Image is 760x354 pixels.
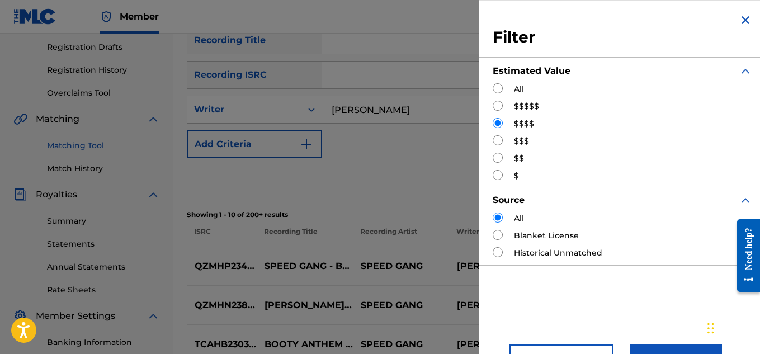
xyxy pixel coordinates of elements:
[493,65,570,76] strong: Estimated Value
[47,87,160,99] a: Overclaims Tool
[47,41,160,53] a: Registration Drafts
[187,338,257,351] p: TCAHB2303310
[257,299,353,312] p: [PERSON_NAME] & [PERSON_NAME]
[514,118,534,130] label: $$$$
[257,338,353,351] p: BOOTY ANTHEM 616
[514,153,524,164] label: $$
[47,64,160,76] a: Registration History
[36,309,115,323] span: Member Settings
[353,338,450,351] p: SPEED GANG
[36,112,79,126] span: Matching
[739,13,752,27] img: close
[47,284,160,296] a: Rate Sheets
[353,299,450,312] p: SPEED GANG
[300,138,313,151] img: 9d2ae6d4665cec9f34b9.svg
[450,338,546,351] p: [PERSON_NAME]
[47,337,160,348] a: Banking Information
[13,188,27,201] img: Royalties
[450,299,546,312] p: [PERSON_NAME]
[514,170,519,182] label: $
[704,300,760,354] iframe: Chat Widget
[147,112,160,126] img: expand
[493,195,525,205] strong: Source
[187,210,747,220] p: Showing 1 - 10 of 200+ results
[257,259,353,273] p: SPEED GANG - BOOTY ANTHEM
[739,64,752,78] img: expand
[704,300,760,354] div: Widżet czatu
[47,238,160,250] a: Statements
[707,311,714,345] div: Przeciągnij
[353,259,450,273] p: SPEED GANG
[147,309,160,323] img: expand
[13,309,27,323] img: Member Settings
[256,226,352,247] p: Recording Title
[187,26,747,203] form: Search Form
[120,10,159,23] span: Member
[493,27,752,48] h3: Filter
[187,259,257,273] p: QZMHP2349592
[739,193,752,207] img: expand
[47,261,160,273] a: Annual Statements
[36,188,77,201] span: Royalties
[100,10,113,23] img: Top Rightsholder
[514,135,529,147] label: $$$
[13,8,56,25] img: MLC Logo
[514,83,524,95] label: All
[514,247,602,259] label: Historical Unmatched
[13,112,27,126] img: Matching
[353,226,449,247] p: Recording Artist
[187,130,322,158] button: Add Criteria
[147,188,160,201] img: expand
[47,163,160,174] a: Match History
[187,299,257,312] p: QZMHN2380389
[514,213,524,224] label: All
[514,230,579,242] label: Blanket License
[449,226,545,247] p: Writer(s)
[194,103,295,116] div: Writer
[514,101,539,112] label: $$$$$
[729,211,760,301] iframe: Resource Center
[450,259,546,273] p: [PERSON_NAME]
[47,140,160,152] a: Matching Tool
[47,215,160,227] a: Summary
[187,226,256,247] p: ISRC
